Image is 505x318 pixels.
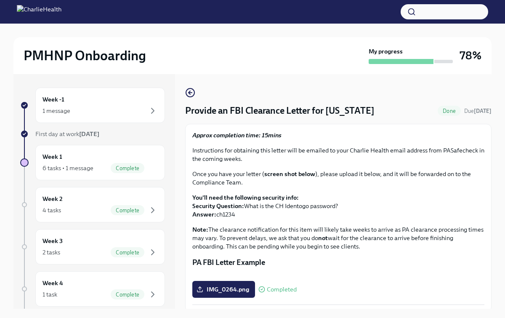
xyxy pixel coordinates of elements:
[192,226,208,233] strong: Note:
[43,236,63,246] h6: Week 3
[43,248,60,257] div: 2 tasks
[111,165,144,171] span: Complete
[43,206,61,214] div: 4 tasks
[111,291,144,298] span: Complete
[24,47,146,64] h2: PMHNP Onboarding
[43,194,63,203] h6: Week 2
[267,286,297,293] span: Completed
[43,290,57,299] div: 1 task
[369,47,403,56] strong: My progress
[192,211,216,218] strong: Answer:
[185,104,375,117] h4: Provide an FBI Clearance Letter for [US_STATE]
[192,170,484,187] p: Once you have your letter ( ), please upload it below, and it will be forwarded on to the Complia...
[264,170,315,178] strong: screen shot below
[35,130,99,138] span: First day at work
[43,164,93,172] div: 6 tasks • 1 message
[43,152,62,161] h6: Week 1
[318,234,328,242] strong: not
[192,193,484,219] p: What is the CH Identogo password? ch1234
[438,108,461,114] span: Done
[20,88,165,123] a: Week -11 message
[464,107,492,115] span: October 16th, 2025 10:00
[17,5,61,19] img: CharlieHealth
[20,145,165,180] a: Week 16 tasks • 1 messageComplete
[20,130,165,138] a: First day at work[DATE]
[192,257,484,267] p: PA FBI Letter Example
[460,48,481,63] h3: 78%
[20,271,165,307] a: Week 41 taskComplete
[474,108,492,114] strong: [DATE]
[20,187,165,222] a: Week 24 tasksComplete
[43,278,63,288] h6: Week 4
[43,107,70,115] div: 1 message
[192,281,255,298] label: IMG_0264.png
[111,249,144,256] span: Complete
[192,202,244,210] strong: Security Question:
[79,130,99,138] strong: [DATE]
[192,131,282,139] strong: Approx completion time: 15mins
[192,225,484,251] p: The clearance notification for this item will likely take weeks to arrive as PA clearance process...
[464,108,492,114] span: Due
[20,229,165,265] a: Week 32 tasksComplete
[111,207,144,214] span: Complete
[43,95,64,104] h6: Week -1
[198,285,249,294] span: IMG_0264.png
[192,194,299,201] strong: You'll need the following security info:
[192,146,484,163] p: Instructions for obtaining this letter will be emailed to your Charlie Health email address from ...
